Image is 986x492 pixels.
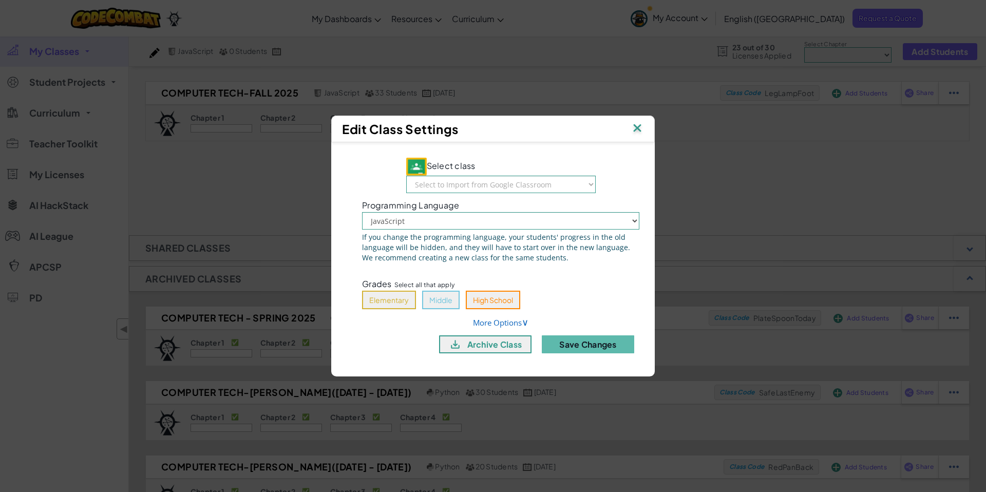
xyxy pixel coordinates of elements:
span: Programming Language [362,201,459,210]
span: Edit Class Settings [342,121,459,137]
span: ∨ [522,316,528,328]
button: High School [466,291,520,309]
img: IconArchive.svg [449,338,462,351]
button: archive class [439,335,532,353]
button: Elementary [362,291,416,309]
button: Save Changes [542,335,634,353]
span: If you change the programming language, your students' progress in the old language will be hidde... [362,232,639,263]
img: IconClose.svg [631,121,644,137]
a: More Options [473,317,528,328]
span: Select all that apply [394,280,455,290]
span: Grades [362,278,392,289]
button: Middle [422,291,460,309]
span: Select class [406,160,476,171]
img: IconGoogleClassroom.svg [406,158,427,176]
